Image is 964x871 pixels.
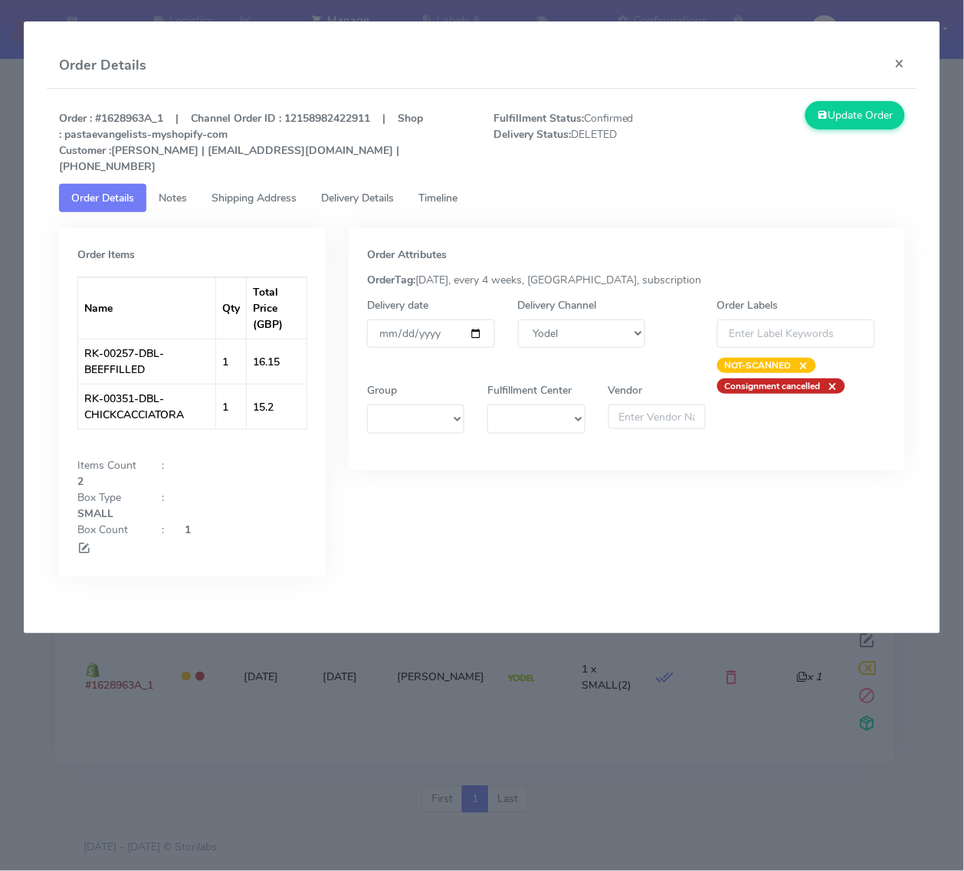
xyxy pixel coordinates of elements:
span: Timeline [418,191,457,205]
div: Items Count [66,457,150,473]
label: Fulfillment Center [487,382,572,398]
strong: NOT-SCANNED [725,359,792,372]
label: Delivery date [367,297,428,313]
td: 16.15 [247,339,307,384]
ul: Tabs [59,184,904,212]
label: Group [367,382,397,398]
button: Close [883,43,917,83]
th: Qty [216,277,247,339]
strong: Customer : [59,143,111,158]
span: Delivery Details [321,191,394,205]
label: Vendor [608,382,643,398]
div: : [150,457,173,473]
td: 15.2 [247,384,307,429]
div: : [150,522,173,538]
td: 1 [216,384,247,429]
label: Order Labels [717,297,779,313]
span: Shipping Address [211,191,297,205]
span: Order Details [71,191,134,205]
td: 1 [216,339,247,384]
strong: Delivery Status: [493,127,571,142]
span: Notes [159,191,187,205]
strong: Order Attributes [367,247,447,262]
strong: Order : #1628963A_1 | Channel Order ID : 12158982422911 | Shop : pastaevangelists-myshopify-com [... [59,111,423,174]
input: Enter Vendor Name [608,404,706,429]
span: × [821,378,838,394]
strong: 2 [77,474,84,489]
div: [DATE], every 4 weeks, [GEOGRAPHIC_DATA], subscription [356,272,898,288]
span: × [792,358,808,373]
th: Name [78,277,216,339]
strong: Fulfillment Status: [493,111,584,126]
button: Update Order [805,101,905,129]
strong: SMALL [77,506,113,521]
div: Box Count [66,522,150,538]
strong: OrderTag: [367,273,415,287]
strong: 1 [185,522,191,537]
th: Total Price (GBP) [247,277,307,339]
label: Delivery Channel [518,297,597,313]
div: Box Type [66,490,150,506]
div: : [150,490,173,506]
td: RK-00257-DBL-BEEFFILLED [78,339,216,384]
td: RK-00351-DBL-CHICKCACCIATORA [78,384,216,429]
strong: Consignment cancelled [725,380,821,392]
input: Enter Label Keywords [717,319,875,348]
h4: Order Details [59,55,146,76]
strong: Order Items [77,247,135,262]
span: Confirmed DELETED [482,110,699,175]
